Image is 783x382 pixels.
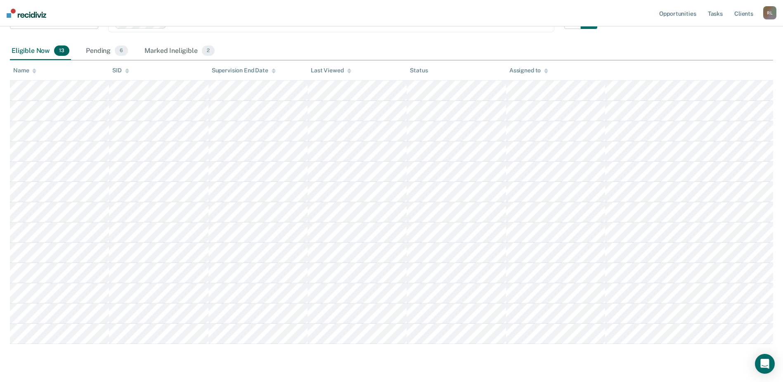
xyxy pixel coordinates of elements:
[13,67,36,74] div: Name
[10,42,71,60] div: Eligible Now13
[143,42,216,60] div: Marked Ineligible2
[755,354,775,374] div: Open Intercom Messenger
[509,67,548,74] div: Assigned to
[763,6,776,19] div: R L
[410,67,428,74] div: Status
[202,45,215,56] span: 2
[115,45,128,56] span: 6
[84,42,130,60] div: Pending6
[7,9,46,18] img: Recidiviz
[763,6,776,19] button: RL
[311,67,351,74] div: Last Viewed
[212,67,276,74] div: Supervision End Date
[112,67,129,74] div: SID
[54,45,69,56] span: 13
